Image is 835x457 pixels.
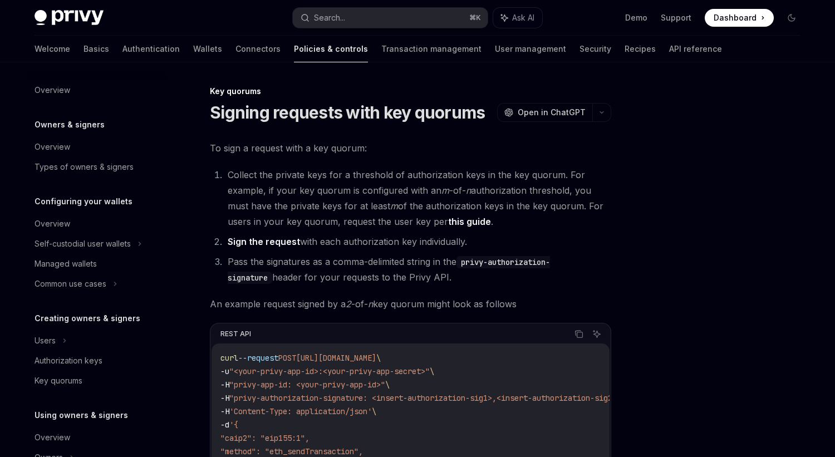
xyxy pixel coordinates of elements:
a: Recipes [625,36,656,62]
a: Sign the request [228,236,300,248]
span: Open in ChatGPT [518,107,586,118]
span: An example request signed by a -of- key quorum might look as follows [210,296,611,312]
span: -u [220,366,229,376]
span: "privy-authorization-signature: <insert-authorization-sig1>,<insert-authorization-sig2>" [229,393,621,403]
a: Authorization keys [26,351,168,371]
div: Managed wallets [35,257,97,271]
a: API reference [669,36,722,62]
span: curl [220,353,238,363]
a: User management [495,36,566,62]
a: Support [661,12,691,23]
div: Self-custodial user wallets [35,237,131,250]
a: Dashboard [705,9,774,27]
span: \ [430,366,434,376]
div: Key quorums [35,374,82,387]
span: "<your-privy-app-id>:<your-privy-app-secret>" [229,366,430,376]
div: Users [35,334,56,347]
span: \ [385,380,390,390]
a: Demo [625,12,647,23]
span: --request [238,353,278,363]
span: \ [376,353,381,363]
div: Key quorums [210,86,611,97]
button: Ask AI [590,327,604,341]
li: Pass the signatures as a comma-delimited string in the header for your requests to the Privy API. [224,254,611,285]
div: Overview [35,140,70,154]
div: Overview [35,217,70,230]
h5: Using owners & signers [35,409,128,422]
button: Ask AI [493,8,542,28]
a: Types of owners & signers [26,157,168,177]
span: \ [372,406,376,416]
em: 2 [346,298,351,309]
span: "method": "eth_sendTransaction", [220,446,363,456]
span: -H [220,393,229,403]
a: Managed wallets [26,254,168,274]
div: Search... [314,11,345,24]
span: -d [220,420,229,430]
div: Overview [35,431,70,444]
div: REST API [220,327,251,341]
div: Authorization keys [35,354,102,367]
em: n [466,185,471,196]
div: Common use cases [35,277,106,291]
span: "caip2": "eip155:1", [220,433,310,443]
span: ⌘ K [469,13,481,22]
li: Collect the private keys for a threshold of authorization keys in the key quorum. For example, if... [224,167,611,229]
a: Security [579,36,611,62]
img: dark logo [35,10,104,26]
a: Overview [26,137,168,157]
button: Search...⌘K [293,8,488,28]
span: 'Content-Type: application/json' [229,406,372,416]
span: -H [220,380,229,390]
button: Open in ChatGPT [497,103,592,122]
a: Overview [26,80,168,100]
a: Key quorums [26,371,168,391]
h5: Owners & signers [35,118,105,131]
span: Ask AI [512,12,534,23]
a: Policies & controls [294,36,368,62]
span: To sign a request with a key quorum: [210,140,611,156]
h5: Configuring your wallets [35,195,132,208]
li: with each authorization key individually. [224,234,611,249]
em: m [390,200,398,212]
h1: Signing requests with key quorums [210,102,485,122]
span: [URL][DOMAIN_NAME] [296,353,376,363]
a: Connectors [235,36,281,62]
div: Types of owners & signers [35,160,134,174]
button: Copy the contents from the code block [572,327,586,341]
h5: Creating owners & signers [35,312,140,325]
span: Dashboard [714,12,757,23]
span: "privy-app-id: <your-privy-app-id>" [229,380,385,390]
div: Overview [35,83,70,97]
em: m [441,185,449,196]
a: Overview [26,427,168,448]
span: POST [278,353,296,363]
a: Authentication [122,36,180,62]
a: Overview [26,214,168,234]
a: Basics [83,36,109,62]
a: Transaction management [381,36,482,62]
a: Welcome [35,36,70,62]
span: -H [220,406,229,416]
a: Wallets [193,36,222,62]
button: Toggle dark mode [783,9,800,27]
em: n [368,298,373,309]
a: this guide [448,216,491,228]
span: '{ [229,420,238,430]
